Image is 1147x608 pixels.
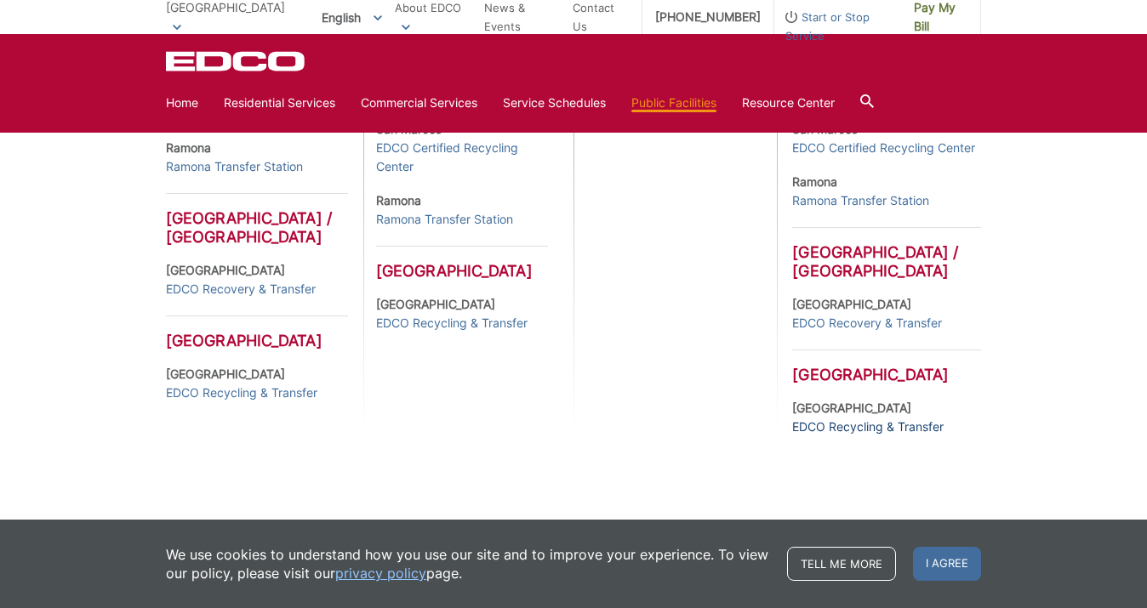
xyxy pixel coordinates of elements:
[742,94,835,112] a: Resource Center
[792,191,929,210] a: Ramona Transfer Station
[376,297,495,311] strong: [GEOGRAPHIC_DATA]
[792,139,975,157] a: EDCO Certified Recycling Center
[376,139,548,176] a: EDCO Certified Recycling Center
[376,246,548,281] h3: [GEOGRAPHIC_DATA]
[166,367,285,381] strong: [GEOGRAPHIC_DATA]
[166,94,198,112] a: Home
[376,193,421,207] strong: Ramona
[224,94,335,112] a: Residential Services
[503,94,606,112] a: Service Schedules
[792,418,944,436] a: EDCO Recycling & Transfer
[335,564,426,582] a: privacy policy
[166,263,285,277] strong: [GEOGRAPHIC_DATA]
[913,547,981,581] span: I agree
[792,314,942,332] a: EDCO Recovery & Transfer
[166,280,316,298] a: EDCO Recovery & Transfer
[166,384,317,402] a: EDCO Recycling & Transfer
[792,401,911,415] strong: [GEOGRAPHIC_DATA]
[792,174,837,189] strong: Ramona
[166,157,303,176] a: Ramona Transfer Station
[309,3,395,31] span: English
[166,193,348,247] h3: [GEOGRAPHIC_DATA] / [GEOGRAPHIC_DATA]
[166,315,348,350] h3: [GEOGRAPHIC_DATA]
[166,51,307,71] a: EDCD logo. Return to the homepage.
[792,349,980,384] h3: [GEOGRAPHIC_DATA]
[361,94,477,112] a: Commercial Services
[376,210,513,229] a: Ramona Transfer Station
[787,547,896,581] a: Tell me more
[166,140,211,155] strong: Ramona
[792,297,911,311] strong: [GEOGRAPHIC_DATA]
[792,227,980,281] h3: [GEOGRAPHIC_DATA] / [GEOGRAPHIC_DATA]
[166,545,770,582] p: We use cookies to understand how you use our site and to improve your experience. To view our pol...
[631,94,716,112] a: Public Facilities
[376,314,528,332] a: EDCO Recycling & Transfer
